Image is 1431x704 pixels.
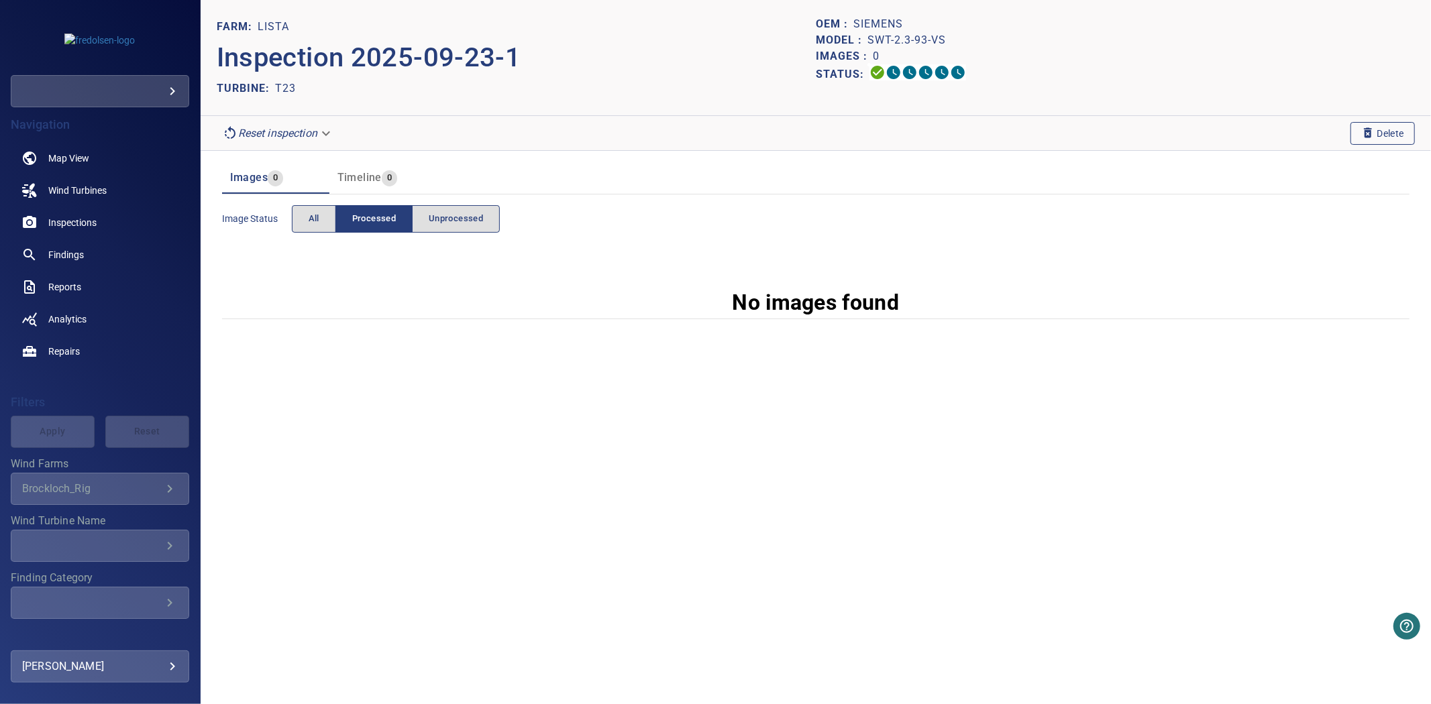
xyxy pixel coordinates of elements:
[11,516,189,526] label: Wind Turbine Name
[230,171,268,184] span: Images
[853,16,903,32] p: Siemens
[382,170,397,186] span: 0
[48,184,107,197] span: Wind Turbines
[11,335,189,367] a: repairs noActive
[22,656,178,677] div: [PERSON_NAME]
[11,587,189,619] div: Finding Category
[867,32,946,48] p: SWT-2.3-93-VS
[412,205,500,233] button: Unprocessed
[48,216,97,229] span: Inspections
[238,127,317,139] em: Reset inspection
[11,271,189,303] a: reports noActive
[64,34,135,47] img: fredolsen-logo
[48,248,84,261] span: Findings
[48,152,89,165] span: Map View
[11,473,189,505] div: Wind Farms
[292,205,500,233] div: imageStatus
[873,48,880,64] p: 0
[309,211,319,227] span: All
[48,345,80,358] span: Repairs
[275,80,296,97] p: T23
[918,64,934,80] svg: ML Processing 0%
[869,64,886,80] svg: Uploading 100%
[48,312,87,326] span: Analytics
[11,174,189,207] a: windturbines noActive
[816,32,867,48] p: Model :
[11,239,189,271] a: findings noActive
[258,19,289,35] p: Lista
[11,573,189,583] label: Finding Category
[222,212,292,225] span: Image Status
[11,396,189,409] h4: Filters
[934,64,950,80] svg: Matching 0%
[902,64,918,80] svg: Selecting 0%
[11,118,189,131] h4: Navigation
[217,80,275,97] p: TURBINE:
[733,286,900,318] p: No images found
[292,205,336,233] button: All
[816,16,853,32] p: OEM :
[11,530,189,562] div: Wind Turbine Name
[429,211,483,227] span: Unprocessed
[1361,126,1404,141] span: Delete
[217,121,339,145] div: Reset inspection
[217,38,816,78] p: Inspection 2025-09-23-1
[337,171,382,184] span: Timeline
[335,205,413,233] button: Processed
[268,170,283,186] span: 0
[816,64,869,84] p: Status:
[1350,122,1415,145] button: Delete
[11,459,189,469] label: Wind Farms
[11,75,189,107] div: fredolsen
[11,142,189,174] a: map noActive
[11,207,189,239] a: inspections noActive
[48,280,81,294] span: Reports
[11,303,189,335] a: analytics noActive
[886,64,902,80] svg: Data Formatted 0%
[352,211,396,227] span: Processed
[816,48,873,64] p: Images :
[217,19,258,35] p: FARM:
[22,482,162,495] div: Brockloch_Rig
